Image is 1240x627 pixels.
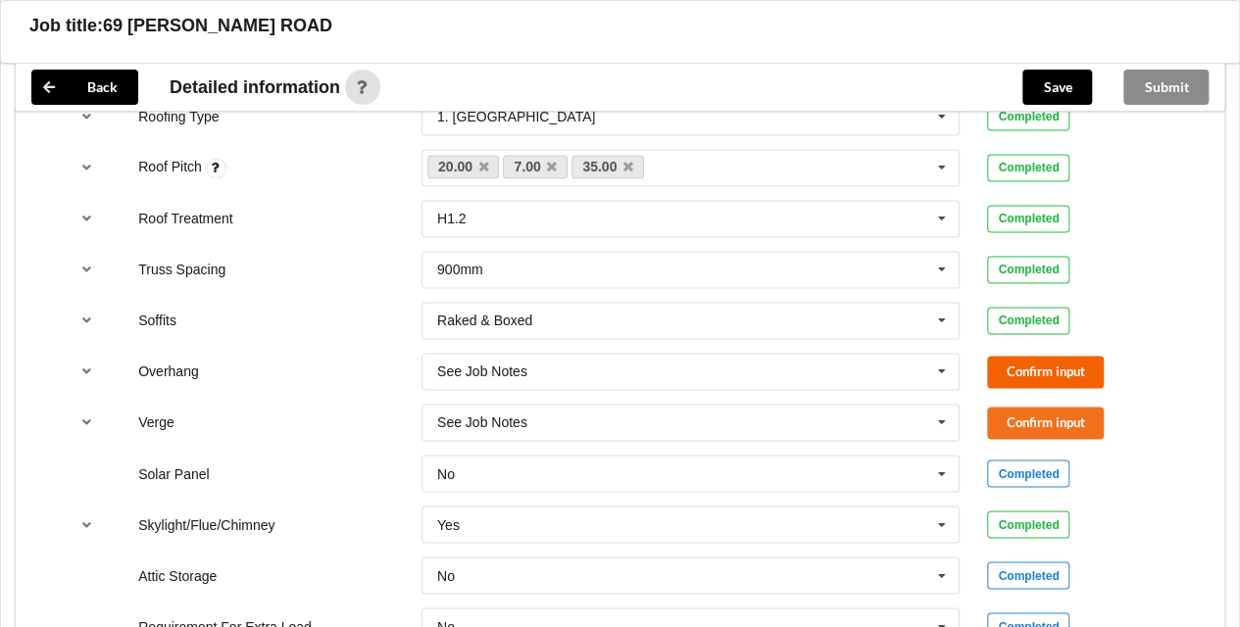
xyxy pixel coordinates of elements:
[138,262,225,277] label: Truss Spacing
[987,103,1069,130] div: Completed
[68,150,106,185] button: reference-toggle
[1022,70,1092,105] button: Save
[138,313,176,328] label: Soffits
[987,356,1104,388] button: Confirm input
[138,567,217,583] label: Attic Storage
[103,15,332,37] h3: 69 [PERSON_NAME] ROAD
[29,15,103,37] h3: Job title:
[987,205,1069,232] div: Completed
[138,109,219,124] label: Roofing Type
[437,364,527,378] div: See Job Notes
[437,466,455,480] div: No
[437,263,483,276] div: 900mm
[31,70,138,105] button: Back
[437,313,532,327] div: Raked & Boxed
[138,159,205,174] label: Roof Pitch
[437,568,455,582] div: No
[68,506,106,542] button: reference-toggle
[138,516,274,532] label: Skylight/Flue/Chimney
[987,154,1069,181] div: Completed
[170,78,340,96] span: Detailed information
[68,201,106,236] button: reference-toggle
[68,354,106,389] button: reference-toggle
[427,155,500,178] a: 20.00
[987,256,1069,283] div: Completed
[138,363,198,379] label: Overhang
[138,414,174,430] label: Verge
[987,561,1069,589] div: Completed
[138,211,233,226] label: Roof Treatment
[987,510,1069,538] div: Completed
[68,252,106,287] button: reference-toggle
[987,307,1069,334] div: Completed
[68,99,106,134] button: reference-toggle
[987,407,1104,439] button: Confirm input
[68,303,106,338] button: reference-toggle
[437,415,527,429] div: See Job Notes
[571,155,644,178] a: 35.00
[437,212,467,225] div: H1.2
[437,110,595,123] div: 1. [GEOGRAPHIC_DATA]
[68,405,106,440] button: reference-toggle
[138,465,209,481] label: Solar Panel
[987,459,1069,487] div: Completed
[503,155,568,178] a: 7.00
[437,517,460,531] div: Yes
